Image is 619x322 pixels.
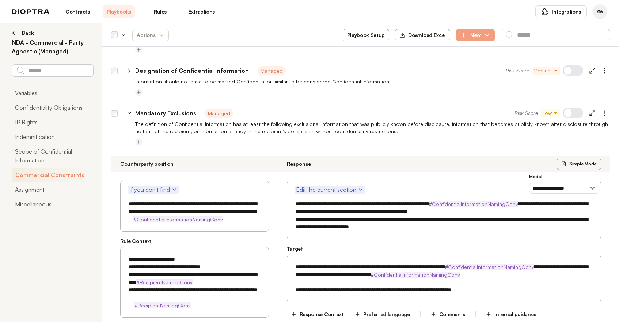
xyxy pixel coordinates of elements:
[131,29,170,42] span: Actions
[103,5,135,18] a: Playbooks
[132,29,169,41] button: Actions
[287,160,311,168] h3: Response
[135,89,143,96] button: Add tag
[296,185,364,194] span: Edit the current section
[12,29,93,37] button: Back
[22,29,34,37] span: Back
[185,5,218,18] a: Extractions
[258,66,286,75] span: Managed
[61,5,94,18] a: Contracts
[287,245,601,252] h3: Target
[144,5,176,18] a: Rules
[12,115,93,130] button: IP Rights
[12,100,93,115] button: Confidentiality Obligations
[529,174,599,180] h3: Model
[12,182,93,197] button: Assignment
[557,158,601,170] button: Simple Mode
[533,67,558,74] span: Medium
[542,8,549,15] img: puzzle
[295,186,365,194] button: Edit the current section
[133,216,223,222] strong: #ConfidentialInformationNamingConv
[135,138,143,146] button: Add tag
[136,279,193,285] strong: #RecipientNamingConv
[120,160,174,168] h3: Counterparty position
[12,38,93,56] h2: NDA - Commercial - Party Agnostic (Managed)
[134,302,191,308] strong: #RecipientNamingConv
[514,109,538,117] span: Risk Score
[135,46,143,53] button: Add tag
[593,4,607,19] div: Austin Wolfe
[552,8,581,15] span: Integrations
[12,29,19,37] img: left arrow
[541,109,560,117] button: Low
[12,144,93,168] button: Scope of Confidential Information
[111,32,118,38] div: Select all
[12,86,93,100] button: Variables
[429,201,518,207] strong: #ConfidentialInformationNamingConv
[343,29,389,41] button: Playbook Setup
[12,168,93,182] button: Commercial Constraints
[12,197,93,211] button: Miscellaneous
[205,109,233,118] span: Managed
[456,29,495,41] button: New
[135,109,196,117] p: Mandatory Exclusions
[542,109,558,117] span: Low
[532,67,560,75] button: Medium
[506,67,529,74] span: Risk Score
[535,5,587,18] button: Integrations
[445,264,534,270] strong: #ConfidentialInformationNamingConv
[482,308,540,321] button: Internal guidance
[129,185,177,194] span: If you don't find
[128,186,179,194] button: If you don't find
[12,130,93,144] button: Indemnification
[426,308,469,321] button: Comments
[135,120,610,135] p: The definition of Confidential Information has at least the following exclusions: information tha...
[597,9,603,15] span: AW
[120,237,269,245] h3: Rule Context
[350,308,414,321] button: Preferred language
[135,78,610,85] p: Information should not have to be marked Confidential or similar to be considered Confidential In...
[135,66,249,75] p: Designation of Confidential Information
[529,183,599,194] select: Model
[12,9,50,14] img: logo
[287,308,348,321] button: Response Context
[395,29,450,41] button: Download Excel
[371,272,460,278] strong: #ConfidentialInformationNamingConv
